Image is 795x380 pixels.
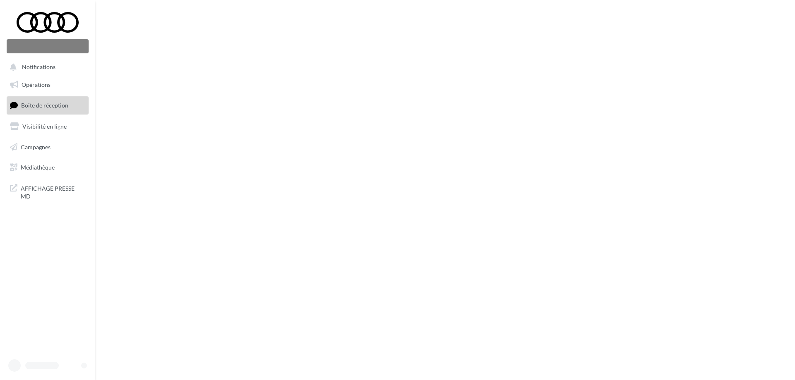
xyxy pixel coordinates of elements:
span: Campagnes [21,143,51,150]
span: AFFICHAGE PRESSE MD [21,183,85,201]
span: Notifications [22,64,55,71]
span: Visibilité en ligne [22,123,67,130]
a: AFFICHAGE PRESSE MD [5,179,90,204]
span: Opérations [22,81,51,88]
span: Médiathèque [21,164,55,171]
a: Visibilité en ligne [5,118,90,135]
a: Boîte de réception [5,96,90,114]
a: Opérations [5,76,90,93]
a: Campagnes [5,139,90,156]
div: Nouvelle campagne [7,39,89,53]
span: Boîte de réception [21,102,68,109]
a: Médiathèque [5,159,90,176]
